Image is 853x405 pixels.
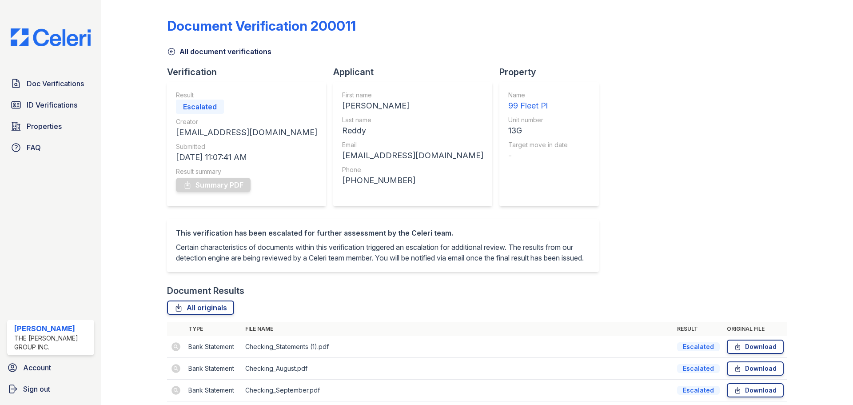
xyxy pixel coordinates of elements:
div: This verification has been escalated for further assessment by the Celeri team. [176,228,590,238]
div: Result [176,91,317,100]
div: Result summary [176,167,317,176]
td: Bank Statement [185,358,242,380]
span: FAQ [27,142,41,153]
div: Escalated [677,342,720,351]
div: Escalated [677,386,720,395]
a: All originals [167,301,234,315]
th: File name [242,322,674,336]
span: Sign out [23,384,50,394]
div: Name [508,91,568,100]
td: Bank Statement [185,380,242,401]
div: Target move in date [508,140,568,149]
div: First name [342,91,483,100]
div: Last name [342,116,483,124]
a: ID Verifications [7,96,94,114]
div: 13G [508,124,568,137]
div: [EMAIL_ADDRESS][DOMAIN_NAME] [176,126,317,139]
span: Doc Verifications [27,78,84,89]
div: Applicant [333,66,499,78]
a: Download [727,340,784,354]
th: Type [185,322,242,336]
div: 99 Fleet Pl [508,100,568,112]
div: - [508,149,568,162]
span: Account [23,362,51,373]
div: [PERSON_NAME] [14,323,91,334]
div: [EMAIL_ADDRESS][DOMAIN_NAME] [342,149,483,162]
th: Result [674,322,723,336]
span: ID Verifications [27,100,77,110]
div: Document Verification 200011 [167,18,356,34]
a: Doc Verifications [7,75,94,92]
a: All document verifications [167,46,271,57]
a: FAQ [7,139,94,156]
img: CE_Logo_Blue-a8612792a0a2168367f1c8372b55b34899dd931a85d93a1a3d3e32e68fde9ad4.png [4,28,98,46]
div: Unit number [508,116,568,124]
a: Name 99 Fleet Pl [508,91,568,112]
div: Email [342,140,483,149]
td: Checking_September.pdf [242,380,674,401]
div: Verification [167,66,333,78]
div: Document Results [167,285,244,297]
div: Phone [342,165,483,174]
td: Checking_Statements (1).pdf [242,336,674,358]
div: Property [499,66,606,78]
div: Submitted [176,142,317,151]
div: Reddy [342,124,483,137]
a: Sign out [4,380,98,398]
div: [PHONE_NUMBER] [342,174,483,187]
span: Properties [27,121,62,132]
div: Escalated [677,364,720,373]
a: Properties [7,117,94,135]
div: The [PERSON_NAME] Group Inc. [14,334,91,352]
td: Bank Statement [185,336,242,358]
th: Original file [723,322,787,336]
div: [PERSON_NAME] [342,100,483,112]
a: Download [727,383,784,397]
td: Checking_August.pdf [242,358,674,380]
div: Creator [176,117,317,126]
div: [DATE] 11:07:41 AM [176,151,317,164]
div: Escalated [176,100,224,114]
a: Download [727,361,784,376]
p: Certain characteristics of documents within this verification triggered an escalation for additio... [176,242,590,263]
a: Account [4,359,98,377]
